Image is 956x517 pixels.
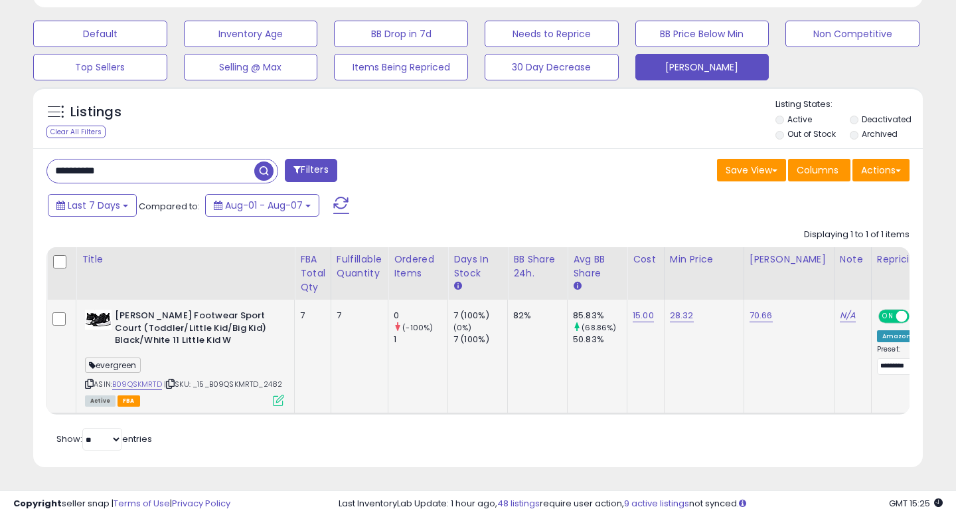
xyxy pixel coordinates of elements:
[70,103,121,122] h5: Listings
[785,21,919,47] button: Non Competitive
[394,334,447,346] div: 1
[750,253,829,266] div: [PERSON_NAME]
[453,310,507,322] div: 7 (100%)
[112,379,162,390] a: B09QSKMRTD
[775,98,923,111] p: Listing States:
[300,253,325,294] div: FBA Total Qty
[56,433,152,445] span: Show: entries
[453,334,507,346] div: 7 (100%)
[635,21,769,47] button: BB Price Below Min
[908,311,929,322] span: OFF
[624,497,689,510] a: 9 active listings
[184,54,318,80] button: Selling @ Max
[513,310,557,322] div: 82%
[804,229,910,241] div: Displaying 1 to 1 of 1 items
[862,128,898,140] label: Archived
[670,253,738,266] div: Min Price
[172,497,230,510] a: Privacy Policy
[787,128,836,140] label: Out of Stock
[573,280,581,292] small: Avg BB Share.
[840,253,866,266] div: Note
[453,280,461,292] small: Days In Stock.
[184,21,318,47] button: Inventory Age
[573,334,627,346] div: 50.83%
[889,497,943,510] span: 2025-08-15 15:25 GMT
[582,322,616,333] small: (68.86%)
[394,253,442,280] div: Ordered Items
[205,194,319,217] button: Aug-01 - Aug-07
[877,345,929,375] div: Preset:
[877,330,929,342] div: Amazon AI *
[787,114,812,125] label: Active
[394,310,447,322] div: 0
[82,253,289,266] div: Title
[85,310,112,330] img: 41J4jWsCVOL._SL40_.jpg
[852,159,910,181] button: Actions
[13,497,62,510] strong: Copyright
[139,200,200,213] span: Compared to:
[788,159,850,181] button: Columns
[164,379,282,389] span: | SKU: _15_B09QSKMRTD_2482
[285,159,337,182] button: Filters
[33,21,167,47] button: Default
[68,199,120,212] span: Last 7 Days
[633,309,654,322] a: 15.00
[115,310,276,350] b: [PERSON_NAME] Footwear Sport Court (Toddler/Little Kid/Big Kid) Black/White 11 Little Kid W
[339,498,943,510] div: Last InventoryLab Update: 1 hour ago, require user action, not synced.
[485,54,619,80] button: 30 Day Decrease
[635,54,769,80] button: [PERSON_NAME]
[118,395,140,407] span: FBA
[85,395,116,407] span: All listings currently available for purchase on Amazon
[114,497,170,510] a: Terms of Use
[453,253,502,280] div: Days In Stock
[46,126,106,138] div: Clear All Filters
[13,498,230,510] div: seller snap | |
[85,310,284,405] div: ASIN:
[880,311,896,322] span: ON
[750,309,773,322] a: 70.66
[48,194,137,217] button: Last 7 Days
[402,322,433,333] small: (-100%)
[485,21,619,47] button: Needs to Reprice
[497,497,540,510] a: 48 listings
[840,309,856,322] a: N/A
[633,253,659,266] div: Cost
[513,253,562,280] div: BB Share 24h.
[797,163,838,177] span: Columns
[300,310,321,322] div: 7
[573,310,627,322] div: 85.83%
[334,21,468,47] button: BB Drop in 7d
[877,253,933,266] div: Repricing
[337,310,378,322] div: 7
[670,309,694,322] a: 28.32
[85,358,141,373] span: evergreen
[225,199,303,212] span: Aug-01 - Aug-07
[717,159,786,181] button: Save View
[453,322,472,333] small: (0%)
[334,54,468,80] button: Items Being Repriced
[573,253,621,280] div: Avg BB Share
[33,54,167,80] button: Top Sellers
[337,253,382,280] div: Fulfillable Quantity
[862,114,912,125] label: Deactivated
